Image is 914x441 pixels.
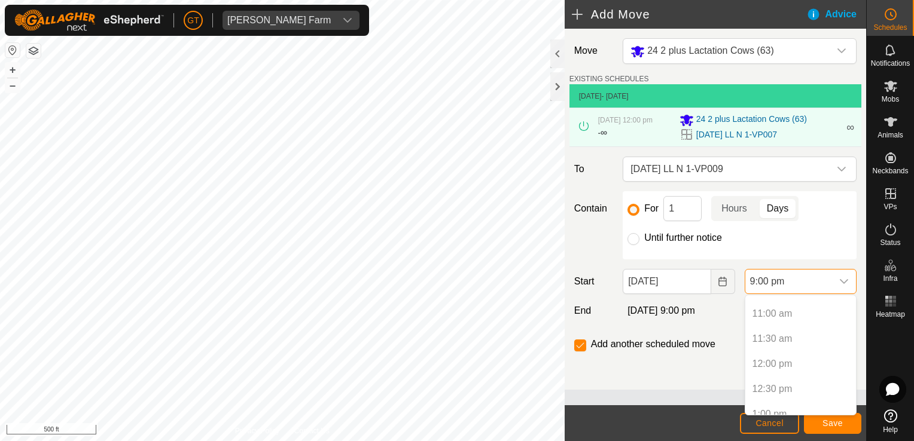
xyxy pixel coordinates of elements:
h2: Add Move [572,7,806,22]
button: Save [804,413,861,434]
button: Reset Map [5,43,20,57]
a: Privacy Policy [235,425,280,436]
span: 9:00 pm [745,269,832,293]
span: Thoren Farm [223,11,336,30]
label: EXISTING SCHEDULES [569,73,649,84]
label: Move [569,38,618,64]
div: dropdown trigger [830,157,854,181]
a: Contact Us [294,425,330,436]
span: Notifications [871,60,910,67]
button: Choose Date [711,269,735,294]
label: Contain [569,201,618,216]
span: ∞ [601,127,607,137]
button: – [5,78,20,93]
img: Gallagher Logo [14,10,164,31]
span: Cancel [755,418,784,428]
span: VPs [883,203,897,210]
span: 2025-08-13 LL N 1-VP009 [626,157,830,181]
span: Infra [883,275,897,282]
span: Mobs [882,96,899,103]
div: dropdown trigger [830,39,854,63]
span: Save [822,418,843,428]
div: - [598,125,607,140]
button: Cancel [740,413,799,434]
span: [DATE] 12:00 pm [598,116,653,124]
span: GT [187,14,199,27]
div: dropdown trigger [832,269,856,293]
label: Until further notice [644,233,722,243]
div: [PERSON_NAME] Farm [227,16,331,25]
span: [DATE] [579,92,602,100]
a: [DATE] LL N 1-VP007 [696,128,777,141]
span: 24 2 plus Lactation Cows (63) [696,113,807,127]
label: End [569,304,618,318]
span: Days [767,201,788,216]
label: To [569,157,618,182]
span: [DATE] 9:00 pm [627,305,695,316]
div: dropdown trigger [336,11,359,30]
span: 24 2 plus Lactation Cows (63) [647,45,774,56]
a: Help [867,405,914,438]
button: Map Layers [26,44,41,58]
label: Add another scheduled move [591,339,715,349]
span: Neckbands [872,167,908,174]
label: Start [569,274,618,289]
span: Animals [878,131,903,139]
span: Schedules [873,24,907,31]
span: ∞ [846,121,854,133]
span: - [DATE] [602,92,629,100]
label: For [644,204,659,213]
button: + [5,63,20,77]
span: 24 2 plus Lactation Cows [626,39,830,63]
span: Help [883,426,898,433]
span: Status [880,239,900,246]
span: Hours [721,201,747,216]
span: Heatmap [876,311,905,318]
div: Advice [806,7,866,22]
